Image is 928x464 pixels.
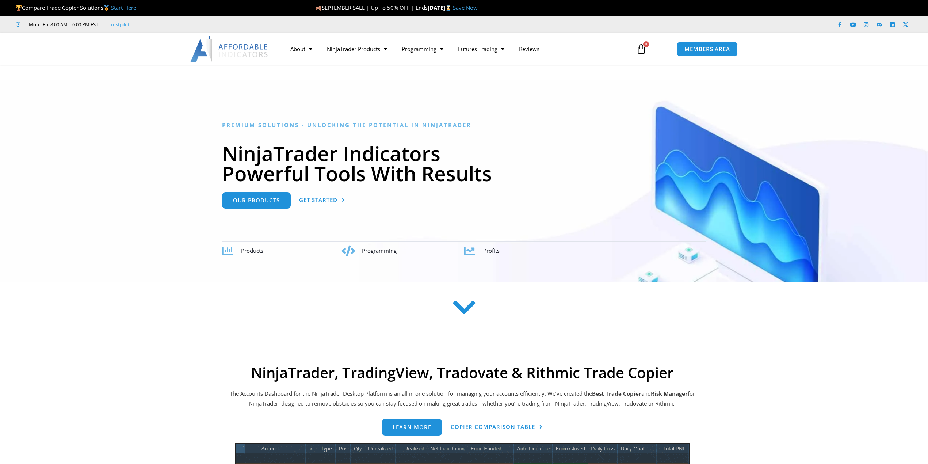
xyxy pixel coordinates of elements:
span: Products [241,247,263,254]
img: 🥇 [104,5,109,11]
img: ⌛ [446,5,451,11]
span: Profits [483,247,500,254]
a: MEMBERS AREA [677,42,738,57]
a: Start Here [111,4,136,11]
h2: NinjaTrader, TradingView, Tradovate & Rithmic Trade Copier [229,364,696,381]
a: About [283,41,320,57]
img: 🍂 [316,5,321,11]
strong: [DATE] [428,4,453,11]
a: Reviews [512,41,547,57]
a: Save Now [453,4,478,11]
a: 0 [625,38,657,60]
span: Mon - Fri: 8:00 AM – 6:00 PM EST [27,20,98,29]
a: Copier Comparison Table [451,419,543,436]
span: Learn more [393,425,431,430]
h6: Premium Solutions - Unlocking the Potential in NinjaTrader [222,122,706,129]
span: SEPTEMBER SALE | Up To 50% OFF | Ends [316,4,428,11]
a: NinjaTrader Products [320,41,394,57]
h1: NinjaTrader Indicators Powerful Tools With Results [222,143,706,183]
p: The Accounts Dashboard for the NinjaTrader Desktop Platform is an all in one solution for managin... [229,389,696,409]
span: Compare Trade Copier Solutions [16,4,136,11]
span: Programming [362,247,397,254]
a: Programming [394,41,451,57]
img: LogoAI | Affordable Indicators – NinjaTrader [190,36,269,62]
span: Copier Comparison Table [451,424,535,430]
a: Learn more [382,419,442,436]
strong: Risk Manager [651,390,688,397]
span: 0 [643,41,649,47]
span: Our Products [233,198,280,203]
b: Best Trade Copier [592,390,641,397]
span: Get Started [299,197,337,203]
span: MEMBERS AREA [684,46,730,52]
a: Futures Trading [451,41,512,57]
a: Our Products [222,192,291,209]
nav: Menu [283,41,628,57]
a: Get Started [299,192,345,209]
a: Trustpilot [108,20,130,29]
img: 🏆 [16,5,22,11]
